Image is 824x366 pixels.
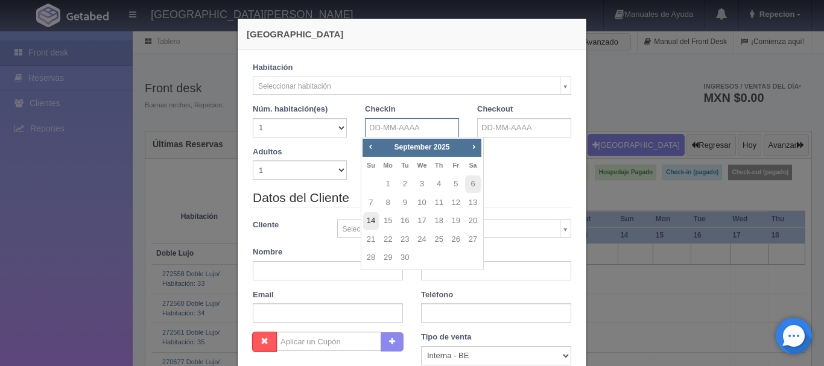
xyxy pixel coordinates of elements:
[469,162,477,169] span: Saturday
[380,175,396,193] a: 1
[253,104,328,115] label: Núm. habitación(es)
[364,140,377,153] a: Prev
[394,143,431,151] span: September
[397,231,413,248] a: 23
[435,162,443,169] span: Thursday
[380,212,396,230] a: 15
[397,194,413,212] a: 9
[253,147,282,158] label: Adultos
[469,142,478,151] span: Next
[276,332,381,351] input: Aplicar un Cupón
[414,194,429,212] a: 10
[414,231,429,248] a: 24
[253,77,571,95] a: Seleccionar habitación
[363,249,379,267] a: 28
[343,220,556,238] span: Seleccionar / Crear cliente
[431,194,447,212] a: 11
[244,219,328,231] label: Cliente
[431,231,447,248] a: 25
[337,219,572,238] a: Seleccionar / Crear cliente
[431,175,447,193] a: 4
[258,77,555,95] span: Seleccionar habitación
[421,289,453,301] label: Teléfono
[477,118,571,137] input: DD-MM-AAAA
[465,194,481,212] a: 13
[448,231,464,248] a: 26
[247,28,577,40] h4: [GEOGRAPHIC_DATA]
[477,104,513,115] label: Checkout
[465,231,481,248] a: 27
[431,212,447,230] a: 18
[365,118,459,137] input: DD-MM-AAAA
[363,212,379,230] a: 14
[414,175,429,193] a: 3
[397,212,413,230] a: 16
[401,162,408,169] span: Tuesday
[366,142,375,151] span: Prev
[380,249,396,267] a: 29
[434,143,450,151] span: 2025
[363,194,379,212] a: 7
[397,175,413,193] a: 2
[467,140,481,153] a: Next
[397,249,413,267] a: 30
[365,104,396,115] label: Checkin
[465,212,481,230] a: 20
[253,189,571,207] legend: Datos del Cliente
[448,175,464,193] a: 5
[452,162,459,169] span: Friday
[465,175,481,193] a: 6
[253,62,293,74] label: Habitación
[383,162,393,169] span: Monday
[380,194,396,212] a: 8
[253,289,274,301] label: Email
[417,162,426,169] span: Wednesday
[448,212,464,230] a: 19
[367,162,375,169] span: Sunday
[448,194,464,212] a: 12
[253,247,282,258] label: Nombre
[380,231,396,248] a: 22
[414,212,429,230] a: 17
[363,231,379,248] a: 21
[421,332,472,343] label: Tipo de venta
